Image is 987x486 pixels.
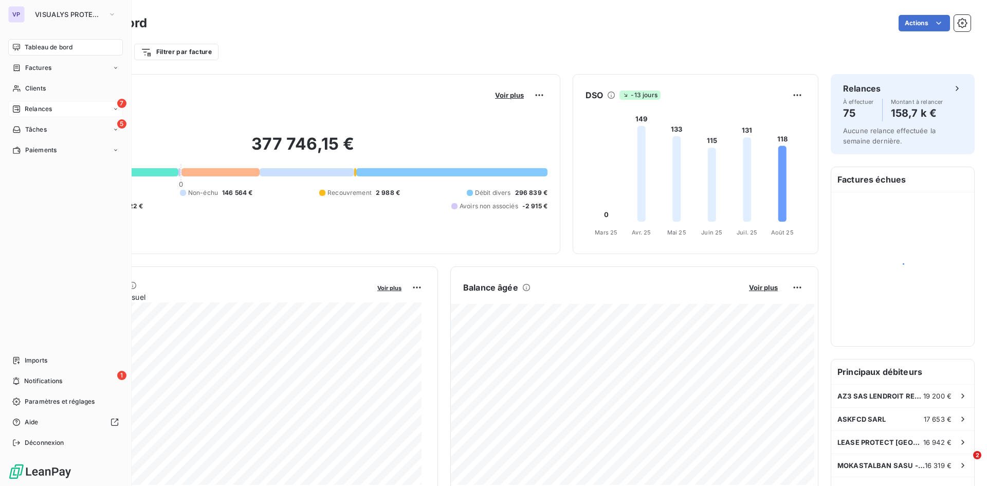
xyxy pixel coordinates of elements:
[737,229,757,236] tspan: Juil. 25
[595,229,617,236] tspan: Mars 25
[377,284,401,292] span: Voir plus
[495,91,524,99] span: Voir plus
[460,202,518,211] span: Avoirs non associés
[619,91,660,100] span: -13 jours
[973,451,981,459] span: 2
[8,414,123,430] a: Aide
[58,292,370,302] span: Chiffre d'affaires mensuel
[25,104,52,114] span: Relances
[843,82,881,95] h6: Relances
[952,451,977,476] iframe: Intercom live chat
[837,438,923,446] span: LEASE PROTECT [GEOGRAPHIC_DATA]
[843,127,936,145] span: Aucune relance effectuée la semaine dernière.
[188,188,218,197] span: Non-échu
[891,105,943,121] h4: 158,7 k €
[117,371,126,380] span: 1
[117,99,126,108] span: 7
[701,229,722,236] tspan: Juin 25
[179,180,183,188] span: 0
[749,283,778,292] span: Voir plus
[25,146,57,155] span: Paiements
[837,392,923,400] span: AZ3 SAS LENDROIT RESTO CLUB
[746,283,781,292] button: Voir plus
[222,188,252,197] span: 146 564 €
[891,99,943,105] span: Montant à relancer
[24,376,62,386] span: Notifications
[586,89,603,101] h6: DSO
[924,415,952,423] span: 17 653 €
[8,60,123,76] a: Factures
[25,63,51,73] span: Factures
[8,142,123,158] a: Paiements
[134,44,218,60] button: Filtrer par facture
[8,121,123,138] a: 5Tâches
[58,134,547,165] h2: 377 746,15 €
[25,356,47,365] span: Imports
[837,415,886,423] span: ASKFCD SARL
[376,188,400,197] span: 2 988 €
[837,461,925,470] span: MOKASTALBAN SASU - B. ANGE CORNER FENOUILLET
[632,229,651,236] tspan: Avr. 25
[8,393,123,410] a: Paramètres et réglages
[8,352,123,369] a: Imports
[374,283,405,292] button: Voir plus
[25,397,95,406] span: Paramètres et réglages
[522,202,547,211] span: -2 915 €
[923,392,952,400] span: 19 200 €
[327,188,372,197] span: Recouvrement
[25,125,47,134] span: Tâches
[843,99,874,105] span: À effectuer
[25,438,64,447] span: Déconnexion
[25,43,72,52] span: Tableau de bord
[463,281,518,294] h6: Balance âgée
[515,188,547,197] span: 296 839 €
[771,229,794,236] tspan: Août 25
[8,463,72,480] img: Logo LeanPay
[8,6,25,23] div: VP
[8,39,123,56] a: Tableau de bord
[475,188,511,197] span: Débit divers
[8,101,123,117] a: 7Relances
[831,359,974,384] h6: Principaux débiteurs
[25,84,46,93] span: Clients
[667,229,686,236] tspan: Mai 25
[8,80,123,97] a: Clients
[925,461,952,470] span: 16 319 €
[899,15,950,31] button: Actions
[25,418,39,427] span: Aide
[831,167,974,192] h6: Factures échues
[117,119,126,129] span: 5
[923,438,952,446] span: 16 942 €
[843,105,874,121] h4: 75
[492,91,527,100] button: Voir plus
[35,10,104,19] span: VISUALYS PROTECT SYSTEMS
